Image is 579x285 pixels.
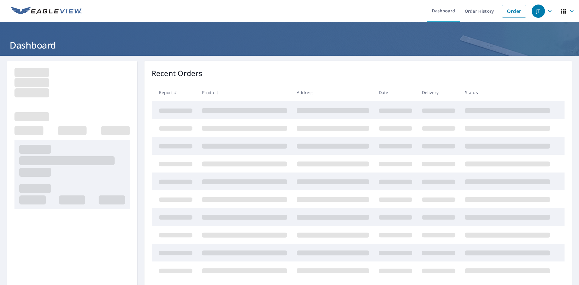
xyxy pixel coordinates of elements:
div: JT [532,5,545,18]
a: Order [502,5,526,17]
th: Address [292,84,374,101]
th: Status [460,84,555,101]
p: Recent Orders [152,68,202,79]
img: EV Logo [11,7,82,16]
h1: Dashboard [7,39,572,51]
th: Delivery [417,84,460,101]
th: Product [197,84,292,101]
th: Date [374,84,417,101]
th: Report # [152,84,197,101]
